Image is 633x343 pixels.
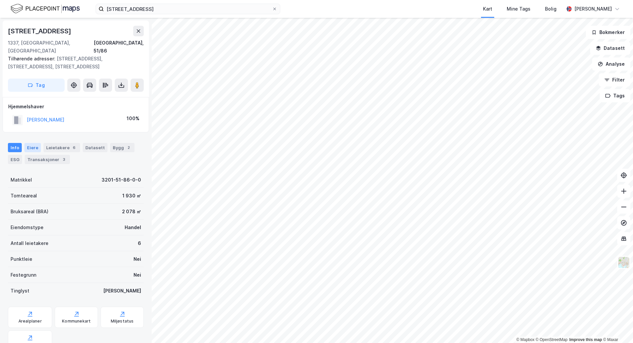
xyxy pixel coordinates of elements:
span: Tilhørende adresser: [8,56,57,61]
div: [STREET_ADDRESS], [STREET_ADDRESS], [STREET_ADDRESS] [8,55,138,71]
div: Datasett [83,143,107,152]
div: Kart [483,5,492,13]
div: Hjemmelshaver [8,103,143,111]
div: Bruksareal (BRA) [11,208,48,216]
div: Handel [125,223,141,231]
div: Tinglyst [11,287,29,295]
div: Nei [134,255,141,263]
div: Kontrollprogram for chat [600,311,633,343]
div: 6 [138,239,141,247]
div: 3 [61,156,67,163]
div: 3201-51-86-0-0 [102,176,141,184]
div: Kommunekart [62,319,91,324]
div: Miljøstatus [111,319,134,324]
a: Mapbox [516,337,534,342]
div: Info [8,143,22,152]
div: Mine Tags [507,5,530,13]
input: Søk på adresse, matrikkel, gårdeiere, leietakere eller personer [104,4,272,14]
div: [PERSON_NAME] [103,287,141,295]
div: Antall leietakere [11,239,48,247]
div: Bolig [545,5,557,13]
img: logo.f888ab2527a4732fd821a326f86c7f29.svg [11,3,80,15]
div: Festegrunn [11,271,36,279]
button: Tags [600,89,630,102]
div: 2 [125,144,132,151]
div: 2 078 ㎡ [122,208,141,216]
button: Tag [8,79,65,92]
div: [GEOGRAPHIC_DATA], 51/86 [94,39,144,55]
button: Filter [599,73,630,86]
div: [PERSON_NAME] [574,5,612,13]
div: Transaksjoner [25,155,70,164]
button: Bokmerker [586,26,630,39]
button: Datasett [590,42,630,55]
div: 1337, [GEOGRAPHIC_DATA], [GEOGRAPHIC_DATA] [8,39,94,55]
a: Improve this map [569,337,602,342]
div: Arealplaner [18,319,42,324]
div: Bygg [110,143,135,152]
div: 1 930 ㎡ [122,192,141,200]
div: 100% [127,115,139,122]
div: 6 [71,144,77,151]
iframe: Chat Widget [600,311,633,343]
div: ESG [8,155,22,164]
div: Leietakere [44,143,80,152]
div: Punktleie [11,255,32,263]
a: OpenStreetMap [536,337,568,342]
div: Tomteareal [11,192,37,200]
div: Nei [134,271,141,279]
div: Eiendomstype [11,223,44,231]
div: Eiere [24,143,41,152]
button: Analyse [592,57,630,71]
img: Z [618,256,630,269]
div: Matrikkel [11,176,32,184]
div: [STREET_ADDRESS] [8,26,73,36]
